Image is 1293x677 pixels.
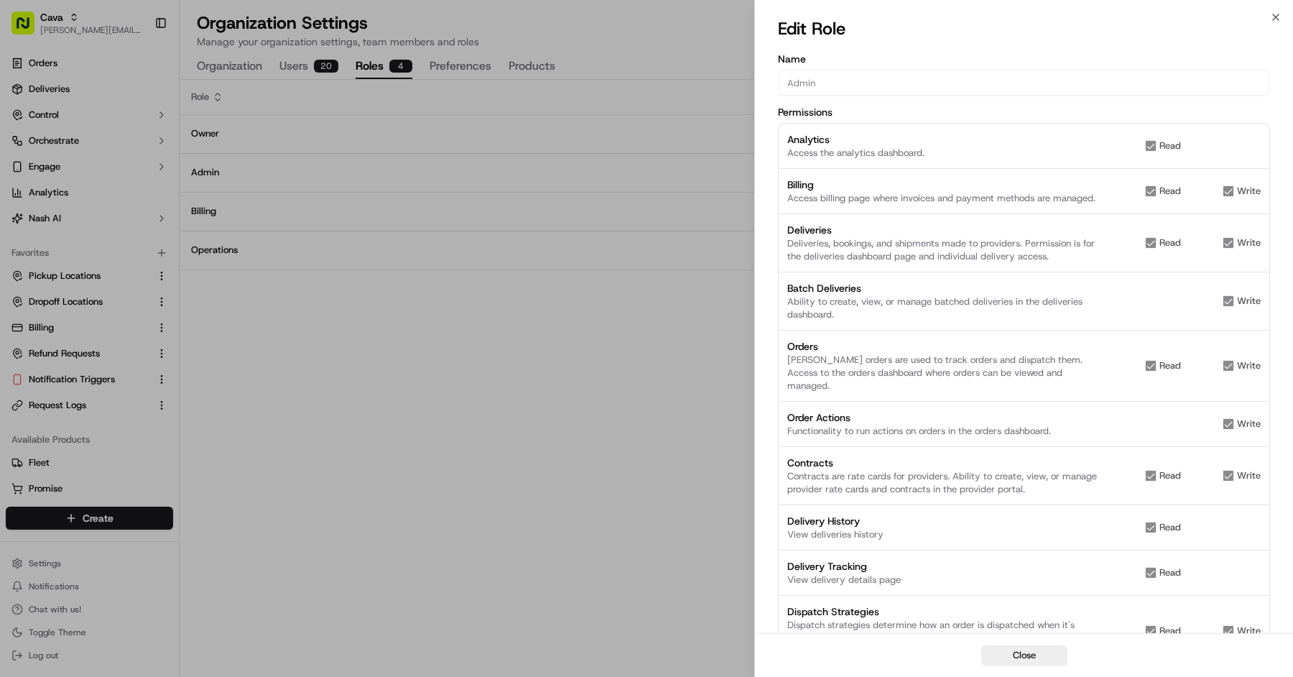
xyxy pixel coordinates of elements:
div: Contracts [787,456,1098,470]
span: Pylon [143,356,174,367]
div: Dispatch strategies determine how an order is dispatched when it's created in [GEOGRAPHIC_DATA]. ... [787,619,1098,658]
a: 📗Knowledge Base [9,315,116,341]
label: read [1159,139,1181,152]
div: Batch Deliveries [787,281,1098,295]
label: write [1237,185,1261,198]
img: ezil cloma [14,247,37,270]
a: 💻API Documentation [116,315,236,341]
label: write [1237,625,1261,637]
label: write [1237,469,1261,482]
span: ezil cloma [45,261,88,272]
span: • [91,261,96,272]
span: API Documentation [136,321,231,335]
span: [DATE] [99,261,129,272]
input: Got a question? Start typing here... [37,92,259,107]
div: Billing [787,178,1098,192]
span: Knowledge Base [29,321,110,335]
label: write [1237,418,1261,430]
button: Close [981,645,1067,666]
div: View deliveries history [787,528,1098,541]
div: Ability to create, view, or manage batched deliveries in the deliveries dashboard. [787,295,1098,321]
div: Analytics [787,132,1098,147]
span: [DATE] [106,222,136,234]
div: Past conversations [14,186,96,198]
label: read [1159,625,1181,637]
label: read [1159,185,1181,198]
label: Permissions [778,107,1270,117]
label: Name [778,54,1270,64]
label: read [1159,521,1181,534]
label: read [1159,566,1181,579]
label: read [1159,236,1181,249]
label: read [1159,469,1181,482]
div: Orders [787,339,1098,354]
div: Dispatch Strategies [787,604,1098,619]
label: write [1237,295,1261,308]
div: We're available if you need us! [65,151,198,162]
p: Welcome 👋 [14,57,261,80]
img: 1727276513143-84d647e1-66c0-4f92-a045-3c9f9f5dfd92 [30,137,56,162]
div: Delivery History [787,514,1098,528]
div: Deliveries, bookings, and shipments made to providers. Permission is for the deliveries dashboard... [787,237,1098,263]
img: nakirzaman [14,208,37,231]
a: Powered byPylon [101,355,174,367]
input: Role name [778,70,1270,96]
label: write [1237,359,1261,372]
label: read [1159,359,1181,372]
div: 📗 [14,322,26,333]
div: Functionality to run actions on orders in the orders dashboard. [787,425,1098,438]
div: Access billing page where invoices and payment methods are managed. [787,192,1098,205]
label: write [1237,236,1261,249]
img: Nash [14,14,43,42]
h2: Edit Role [778,17,1270,40]
img: 1736555255976-a54dd68f-1ca7-489b-9aae-adbdc363a1c4 [14,137,40,162]
div: Order Actions [787,410,1098,425]
div: Deliveries [787,223,1098,237]
div: Contracts are rate cards for providers. Ability to create, view, or manage provider rate cards an... [787,470,1098,496]
div: Access the analytics dashboard. [787,147,1098,160]
div: Start new chat [65,137,236,151]
span: • [98,222,103,234]
div: Delivery Tracking [787,559,1098,574]
span: nakirzaman [45,222,95,234]
div: View delivery details page [787,574,1098,586]
div: [PERSON_NAME] orders are used to track orders and dispatch them. Access to the orders dashboard w... [787,354,1098,392]
div: 💻 [121,322,133,333]
button: Start new chat [244,141,261,158]
button: See all [223,183,261,201]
